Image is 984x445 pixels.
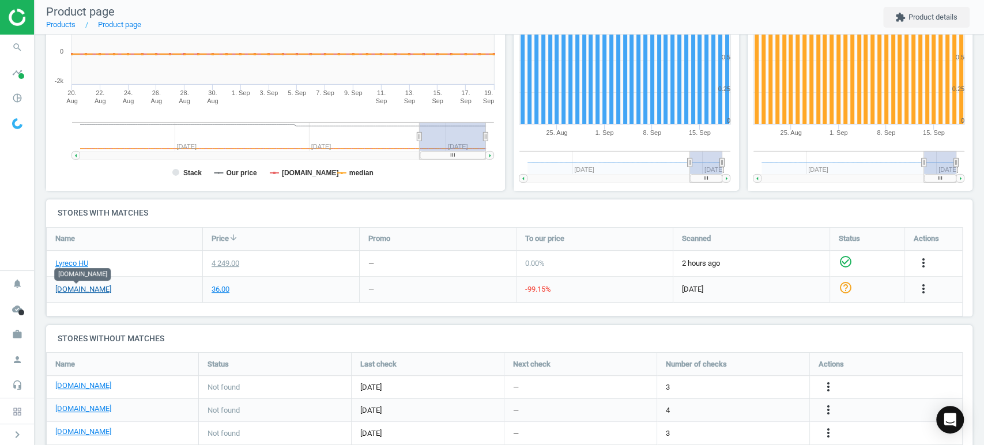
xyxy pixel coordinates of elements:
[212,233,229,244] span: Price
[98,20,141,29] a: Product page
[895,12,906,22] i: extension
[839,255,853,269] i: check_circle_outline
[484,89,493,96] tspan: 19.
[360,359,397,369] span: Last check
[821,403,835,418] button: more_vert
[6,62,28,84] i: timeline
[432,97,444,104] tspan: Sep
[6,298,28,320] i: cloud_done
[960,117,964,124] text: 0
[282,169,339,177] tspan: [DOMAIN_NAME]
[151,97,163,104] tspan: Aug
[682,258,821,269] span: 2 hours ago
[67,89,76,96] tspan: 20.
[462,89,470,96] tspan: 17.
[212,284,229,295] div: 36.00
[95,97,106,104] tspan: Aug
[349,169,374,177] tspan: median
[180,89,189,96] tspan: 28.
[368,284,374,295] div: —
[208,405,240,416] span: Not found
[936,406,964,433] div: Open Intercom Messenger
[821,380,835,394] i: more_vert
[914,233,939,244] span: Actions
[208,382,240,393] span: Not found
[917,256,930,271] button: more_vert
[66,97,78,104] tspan: Aug
[780,129,801,136] tspan: 25. Aug
[513,359,551,369] span: Next check
[433,89,442,96] tspan: 15.
[689,129,711,136] tspan: 15. Sep
[525,285,551,293] span: -99.15 %
[917,282,930,296] i: more_vert
[6,374,28,396] i: headset_mic
[922,129,944,136] tspan: 15. Sep
[360,428,495,439] span: [DATE]
[6,323,28,345] i: work
[722,54,730,61] text: 0.5
[183,169,202,177] tspan: Stack
[60,48,63,55] text: 0
[9,9,91,26] img: ajHJNr6hYgQAAAAASUVORK5CYII=
[46,5,115,18] span: Product page
[718,85,730,92] text: 0.25
[821,426,835,441] button: more_vert
[483,97,495,104] tspan: Sep
[55,359,75,369] span: Name
[938,166,959,173] tspan: [DATE]
[643,129,661,136] tspan: 8. Sep
[666,382,670,393] span: 3
[10,428,24,442] i: chevron_right
[595,129,614,136] tspan: 1. Sep
[360,405,495,416] span: [DATE]
[226,169,257,177] tspan: Our price
[376,97,387,104] tspan: Sep
[46,325,972,352] h4: Stores without matches
[666,359,727,369] span: Number of checks
[546,129,567,136] tspan: 25. Aug
[207,97,218,104] tspan: Aug
[179,97,190,104] tspan: Aug
[232,89,250,96] tspan: 1. Sep
[368,233,390,244] span: Promo
[513,428,519,439] span: —
[821,426,835,440] i: more_vert
[6,87,28,109] i: pie_chart_outlined
[821,403,835,417] i: more_vert
[460,97,472,104] tspan: Sep
[55,380,111,391] a: [DOMAIN_NAME]
[727,117,730,124] text: 0
[819,359,844,369] span: Actions
[829,129,847,136] tspan: 1. Sep
[377,89,386,96] tspan: 11.
[96,89,104,96] tspan: 22.
[55,233,75,244] span: Name
[6,349,28,371] i: person
[513,382,519,393] span: —
[208,359,229,369] span: Status
[952,85,964,92] text: 0.25
[404,97,416,104] tspan: Sep
[316,89,334,96] tspan: 7. Sep
[917,256,930,270] i: more_vert
[123,97,134,104] tspan: Aug
[405,89,414,96] tspan: 13.
[682,233,711,244] span: Scanned
[704,166,725,173] tspan: [DATE]
[55,284,111,295] a: [DOMAIN_NAME]
[344,89,363,96] tspan: 9. Sep
[666,405,670,416] span: 4
[839,233,860,244] span: Status
[208,89,217,96] tspan: 30.
[54,268,111,281] div: [DOMAIN_NAME]
[212,258,239,269] div: 4 249.00
[513,405,519,416] span: —
[368,258,374,269] div: —
[6,273,28,295] i: notifications
[55,427,111,437] a: [DOMAIN_NAME]
[152,89,161,96] tspan: 26.
[525,233,564,244] span: To our price
[260,89,278,96] tspan: 3. Sep
[6,36,28,58] i: search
